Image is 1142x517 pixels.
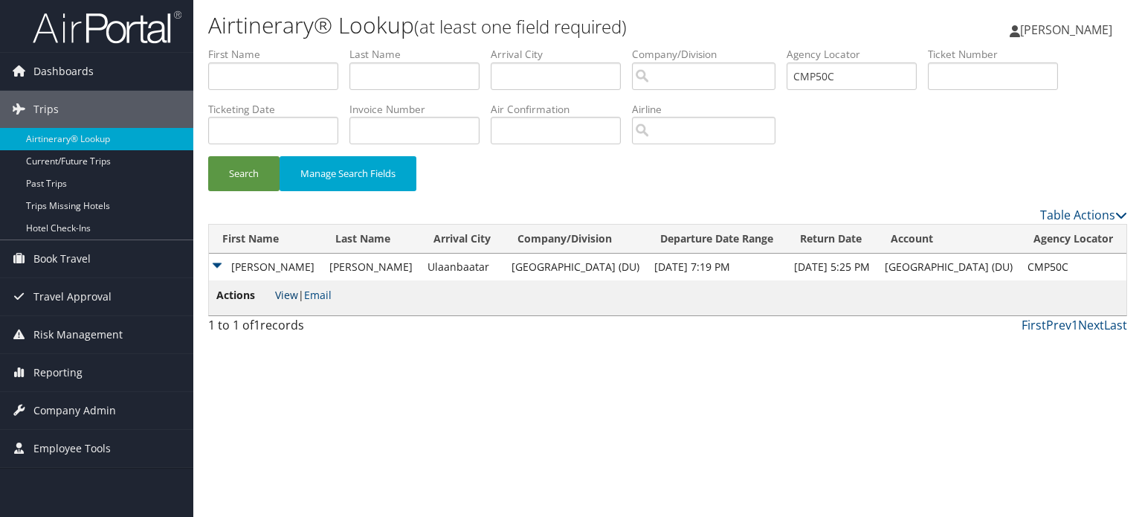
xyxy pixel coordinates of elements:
th: Account: activate to sort column ascending [877,225,1020,254]
a: Last [1104,317,1127,333]
span: Reporting [33,354,83,391]
span: Book Travel [33,240,91,277]
label: Company/Division [632,47,787,62]
th: Agency Locator: activate to sort column ascending [1020,225,1126,254]
a: Next [1078,317,1104,333]
td: [GEOGRAPHIC_DATA] (DU) [877,254,1020,280]
a: First [1022,317,1046,333]
label: First Name [208,47,349,62]
a: Email [304,288,332,302]
span: Risk Management [33,316,123,353]
label: Air Confirmation [491,102,632,117]
th: First Name: activate to sort column ascending [209,225,322,254]
th: Company/Division [504,225,647,254]
td: [GEOGRAPHIC_DATA] (DU) [504,254,647,280]
th: Arrival City: activate to sort column ascending [420,225,504,254]
a: 1 [1071,317,1078,333]
span: Actions [216,287,272,304]
td: [DATE] 7:19 PM [647,254,787,280]
td: [PERSON_NAME] [322,254,420,280]
span: Travel Approval [33,278,112,315]
span: 1 [254,317,260,333]
th: Return Date: activate to sort column ascending [787,225,877,254]
span: Trips [33,91,59,128]
a: View [275,288,298,302]
label: Ticket Number [928,47,1069,62]
label: Last Name [349,47,491,62]
td: CMP50C [1020,254,1126,280]
span: Company Admin [33,392,116,429]
td: Ulaanbaatar [420,254,504,280]
span: | [275,288,332,302]
small: (at least one field required) [414,14,627,39]
td: [PERSON_NAME] [209,254,322,280]
span: Dashboards [33,53,94,90]
button: Manage Search Fields [280,156,416,191]
a: Prev [1046,317,1071,333]
span: [PERSON_NAME] [1020,22,1112,38]
div: 1 to 1 of records [208,316,422,341]
label: Arrival City [491,47,632,62]
label: Airline [632,102,787,117]
th: Last Name: activate to sort column ascending [322,225,420,254]
label: Ticketing Date [208,102,349,117]
label: Invoice Number [349,102,491,117]
h1: Airtinerary® Lookup [208,10,821,41]
a: Table Actions [1040,207,1127,223]
span: Employee Tools [33,430,111,467]
button: Search [208,156,280,191]
img: airportal-logo.png [33,10,181,45]
label: Agency Locator [787,47,928,62]
th: Departure Date Range: activate to sort column ascending [647,225,787,254]
a: [PERSON_NAME] [1010,7,1127,52]
td: [DATE] 5:25 PM [787,254,877,280]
